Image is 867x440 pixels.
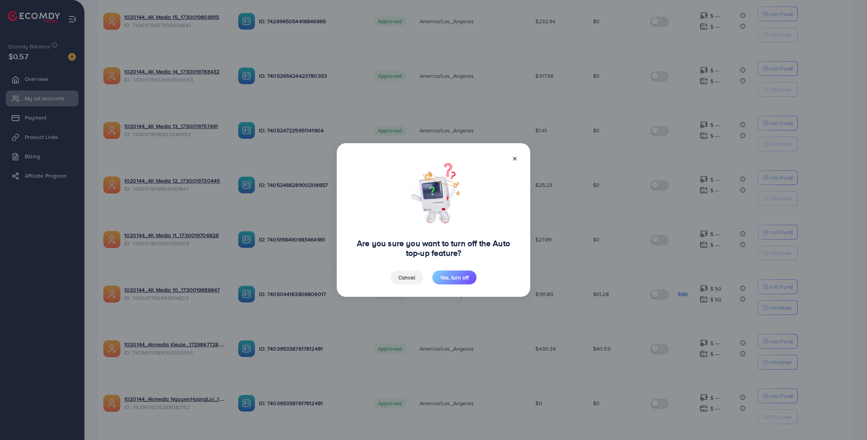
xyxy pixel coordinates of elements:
img: bg-confirm-turn-off.46796951.png [402,162,471,229]
h4: Are you sure you want to turn off the Auto top-up feature? [349,239,518,258]
span: Cancel [398,274,415,281]
iframe: Chat [834,405,861,434]
button: Cancel [391,271,423,284]
button: Yes, turn off [432,271,476,284]
span: Yes, turn off [440,274,469,281]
